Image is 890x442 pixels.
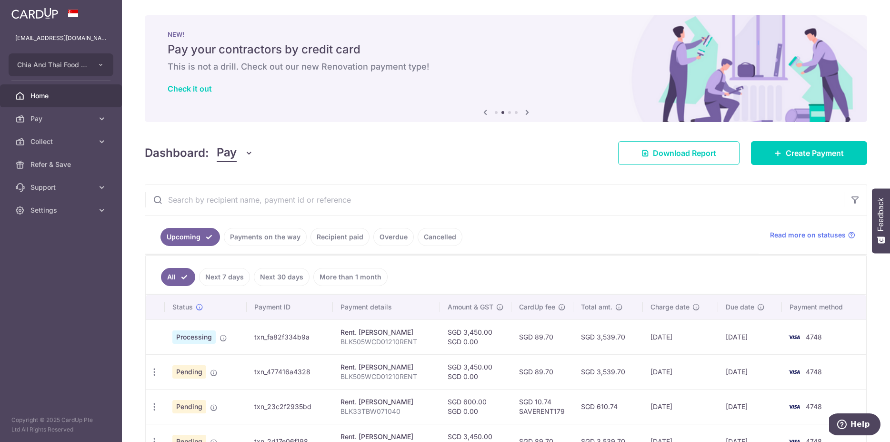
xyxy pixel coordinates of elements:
td: txn_23c2f2935bd [247,389,333,424]
td: SGD 3,450.00 SGD 0.00 [440,354,511,389]
td: SGD 3,450.00 SGD 0.00 [440,319,511,354]
a: Payments on the way [224,228,307,246]
span: Due date [726,302,754,312]
td: txn_fa82f334b9a [247,319,333,354]
span: Pending [172,400,206,413]
span: Processing [172,330,216,344]
th: Payment method [782,295,866,319]
td: [DATE] [718,319,781,354]
span: Read more on statuses [770,230,846,240]
span: Total amt. [581,302,612,312]
span: Download Report [653,147,716,159]
div: Rent. [PERSON_NAME] [340,397,432,407]
img: Bank Card [785,401,804,412]
span: Refer & Save [30,160,93,169]
span: Create Payment [786,147,844,159]
td: SGD 89.70 [511,354,573,389]
h5: Pay your contractors by credit card [168,42,844,57]
a: Next 7 days [199,268,250,286]
p: NEW! [168,31,844,38]
td: [DATE] [718,389,781,424]
a: Overdue [373,228,414,246]
td: [DATE] [643,354,719,389]
span: Pay [30,114,93,123]
a: Create Payment [751,141,867,165]
a: Read more on statuses [770,230,855,240]
p: BLK505WCD01210RENT [340,372,432,381]
td: SGD 3,539.70 [573,319,643,354]
span: 4748 [806,368,822,376]
button: Feedback - Show survey [872,188,890,253]
img: Bank Card [785,331,804,343]
iframe: Opens a widget where you can find more information [829,413,880,437]
td: SGD 10.74 SAVERENT179 [511,389,573,424]
td: [DATE] [718,354,781,389]
div: Rent. [PERSON_NAME] [340,328,432,337]
span: CardUp fee [519,302,555,312]
a: Recipient paid [310,228,370,246]
p: BLK505WCD01210RENT [340,337,432,347]
div: Rent. [PERSON_NAME] [340,362,432,372]
span: Feedback [877,198,885,231]
span: Chia And Thai Food Supplies Pte Ltd [17,60,88,70]
h6: This is not a drill. Check out our new Renovation payment type! [168,61,844,72]
button: Pay [217,144,253,162]
td: SGD 89.70 [511,319,573,354]
span: Pay [217,144,237,162]
td: [DATE] [643,389,719,424]
button: Chia And Thai Food Supplies Pte Ltd [9,53,113,76]
a: Cancelled [418,228,462,246]
td: SGD 600.00 SGD 0.00 [440,389,511,424]
th: Payment details [333,295,440,319]
img: Bank Card [785,366,804,378]
span: 4748 [806,402,822,411]
td: txn_477416a4328 [247,354,333,389]
p: BLK33TBW071040 [340,407,432,416]
a: Check it out [168,84,212,93]
img: Renovation banner [145,15,867,122]
span: Settings [30,206,93,215]
span: Status [172,302,193,312]
a: Download Report [618,141,740,165]
span: 4748 [806,333,822,341]
a: Next 30 days [254,268,310,286]
th: Payment ID [247,295,333,319]
a: Upcoming [160,228,220,246]
span: Home [30,91,93,101]
img: CardUp [11,8,58,19]
input: Search by recipient name, payment id or reference [145,185,844,215]
span: Pending [172,365,206,379]
span: Collect [30,137,93,146]
td: [DATE] [643,319,719,354]
a: All [161,268,195,286]
div: Rent. [PERSON_NAME] [340,432,432,442]
td: SGD 610.74 [573,389,643,424]
td: SGD 3,539.70 [573,354,643,389]
span: Charge date [650,302,690,312]
p: [EMAIL_ADDRESS][DOMAIN_NAME] [15,33,107,43]
span: Support [30,183,93,192]
span: Amount & GST [448,302,493,312]
h4: Dashboard: [145,144,209,162]
a: More than 1 month [313,268,388,286]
